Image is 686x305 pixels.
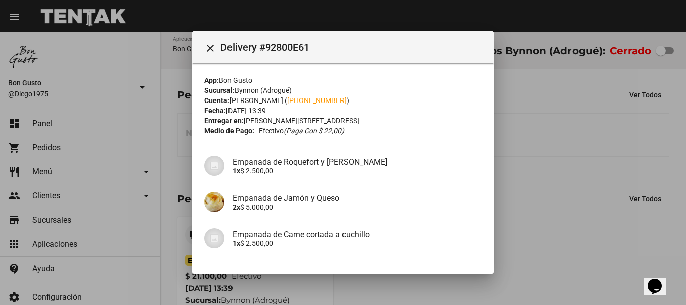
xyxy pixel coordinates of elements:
[233,167,240,175] b: 1x
[204,96,230,105] strong: Cuenta:
[233,157,482,167] h4: Empanada de Roquefort y [PERSON_NAME]
[204,116,482,126] div: [PERSON_NAME][STREET_ADDRESS]
[259,126,344,136] span: Efectivo
[204,107,226,115] strong: Fecha:
[233,193,482,203] h4: Empanada de Jamón y Queso
[204,86,235,94] strong: Sucursal:
[200,37,220,57] button: Cerrar
[204,75,482,85] div: Bon Gusto
[233,239,240,247] b: 1x
[204,85,482,95] div: Bynnon (Adrogué)
[204,106,482,116] div: [DATE] 13:39
[204,117,244,125] strong: Entregar en:
[284,127,344,135] i: (Paga con $ 22,00)
[204,126,254,136] strong: Medio de Pago:
[204,42,216,54] mat-icon: Cerrar
[233,230,482,239] h4: Empanada de Carne cortada a cuchillo
[233,203,482,211] p: $ 5.000,00
[220,39,486,55] span: Delivery #92800E61
[204,76,219,84] strong: App:
[233,167,482,175] p: $ 2.500,00
[204,156,224,176] img: 07c47add-75b0-4ce5-9aba-194f44787723.jpg
[233,239,482,247] p: $ 2.500,00
[204,192,224,212] img: 5b7eafec-7107-4ae9-ad5c-64f5fde03882.jpg
[204,95,482,106] div: [PERSON_NAME] ( )
[644,265,676,295] iframe: chat widget
[233,203,240,211] b: 2x
[287,96,347,105] a: [PHONE_NUMBER]
[204,228,224,248] img: 07c47add-75b0-4ce5-9aba-194f44787723.jpg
